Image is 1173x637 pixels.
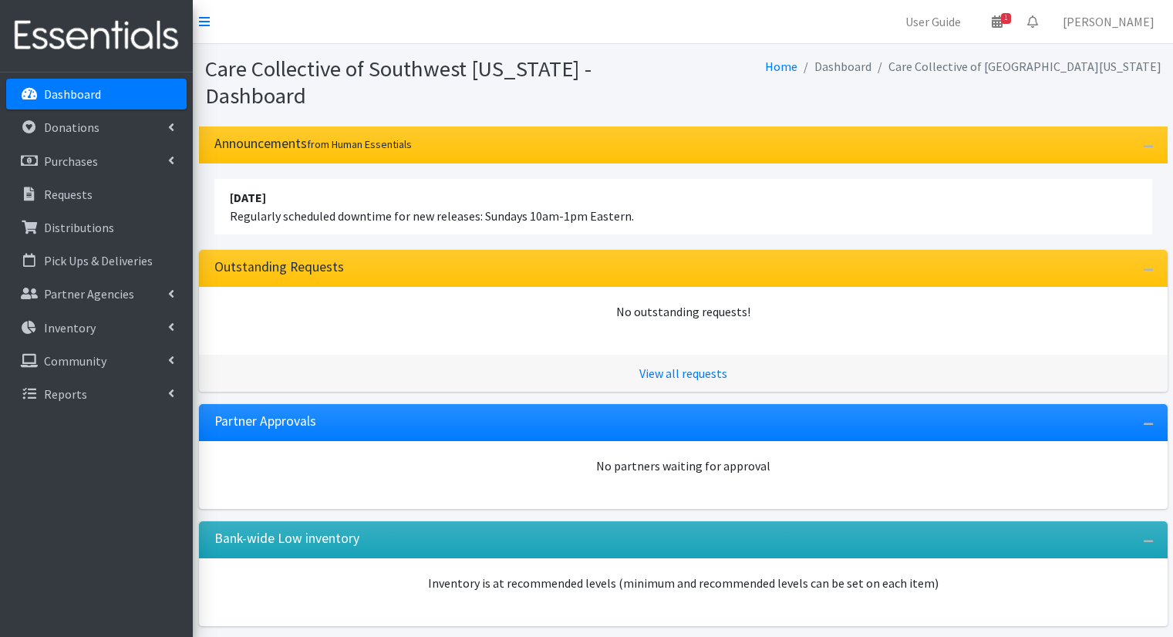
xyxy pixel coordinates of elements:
[765,59,797,74] a: Home
[797,56,871,78] li: Dashboard
[44,86,101,102] p: Dashboard
[44,320,96,335] p: Inventory
[307,137,412,151] small: from Human Essentials
[214,136,412,152] h3: Announcements
[639,366,727,381] a: View all requests
[44,187,93,202] p: Requests
[230,190,266,205] strong: [DATE]
[6,112,187,143] a: Donations
[214,413,316,430] h3: Partner Approvals
[44,286,134,302] p: Partner Agencies
[6,379,187,410] a: Reports
[871,56,1161,78] li: Care Collective of [GEOGRAPHIC_DATA][US_STATE]
[6,146,187,177] a: Purchases
[214,457,1152,475] div: No partners waiting for approval
[44,386,87,402] p: Reports
[1050,6,1167,37] a: [PERSON_NAME]
[205,56,678,109] h1: Care Collective of Southwest [US_STATE] - Dashboard
[1001,13,1011,24] span: 1
[6,212,187,243] a: Distributions
[893,6,973,37] a: User Guide
[44,153,98,169] p: Purchases
[6,345,187,376] a: Community
[214,531,359,547] h3: Bank-wide Low inventory
[6,179,187,210] a: Requests
[6,79,187,110] a: Dashboard
[6,10,187,62] img: HumanEssentials
[979,6,1015,37] a: 1
[6,245,187,276] a: Pick Ups & Deliveries
[6,312,187,343] a: Inventory
[214,179,1152,234] li: Regularly scheduled downtime for new releases: Sundays 10am-1pm Eastern.
[6,278,187,309] a: Partner Agencies
[214,574,1152,592] p: Inventory is at recommended levels (minimum and recommended levels can be set on each item)
[44,120,99,135] p: Donations
[214,302,1152,321] div: No outstanding requests!
[44,353,106,369] p: Community
[214,259,344,275] h3: Outstanding Requests
[44,253,153,268] p: Pick Ups & Deliveries
[44,220,114,235] p: Distributions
